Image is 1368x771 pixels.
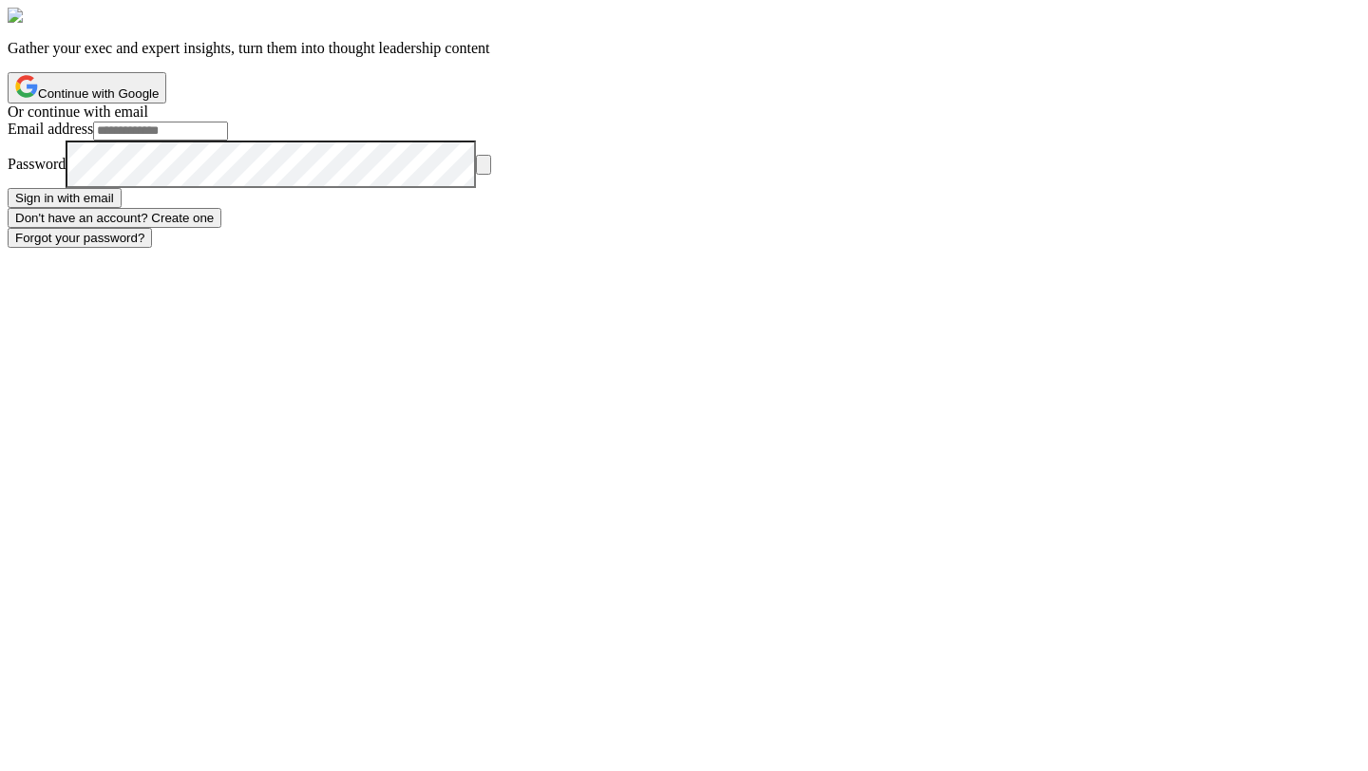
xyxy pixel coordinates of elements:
[8,208,221,228] button: Don't have an account? Create one
[8,103,148,120] span: Or continue with email
[8,228,152,248] button: Forgot your password?
[8,72,166,103] button: Continue with Google
[8,121,93,137] label: Email address
[15,75,38,98] img: Google logo
[8,8,59,25] img: Leaps
[8,40,1360,57] p: Gather your exec and expert insights, turn them into thought leadership content
[8,188,122,208] button: Sign in with email
[8,156,66,172] label: Password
